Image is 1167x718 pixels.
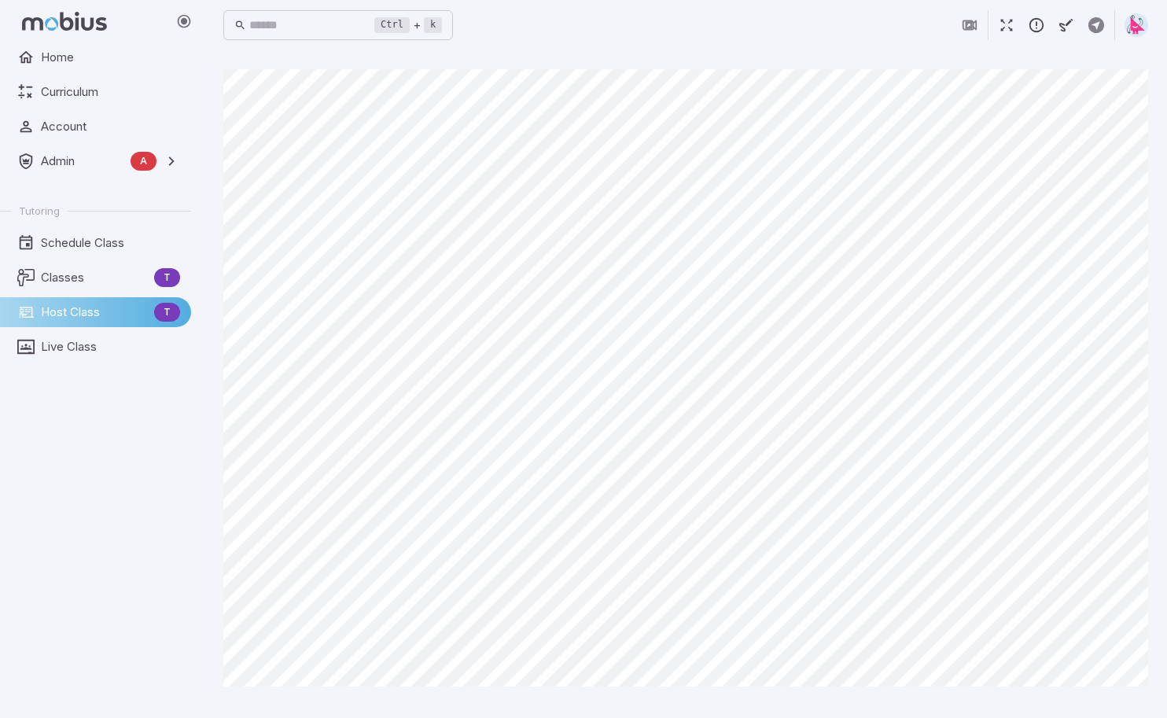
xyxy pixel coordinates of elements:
span: Account [41,118,180,135]
span: Schedule Class [41,234,180,252]
span: Home [41,49,180,66]
button: Start Drawing on Questions [1051,10,1081,40]
span: T [154,304,180,320]
span: Host Class [41,304,148,321]
span: Tutoring [19,204,60,218]
button: Fullscreen Game [992,10,1022,40]
kbd: k [424,17,442,33]
button: Join in Zoom Client [955,10,985,40]
span: Classes [41,269,148,286]
span: T [154,270,180,285]
button: Create Activity [1081,10,1111,40]
kbd: Ctrl [374,17,410,33]
img: right-triangle.svg [1125,13,1148,37]
div: + [374,16,442,35]
span: A [131,153,156,169]
span: Admin [41,153,124,170]
span: Live Class [41,338,180,355]
span: Curriculum [41,83,180,101]
button: Report an Issue [1022,10,1051,40]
